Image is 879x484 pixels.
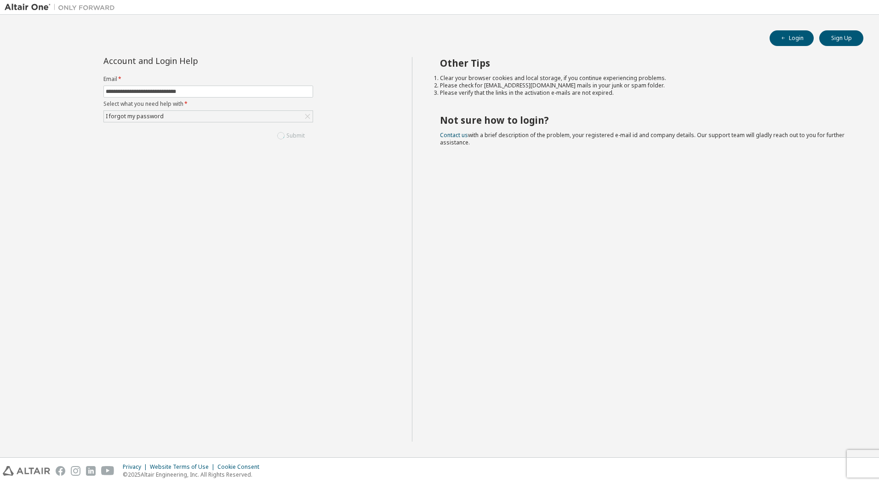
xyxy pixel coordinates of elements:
img: linkedin.svg [86,466,96,476]
img: altair_logo.svg [3,466,50,476]
li: Please verify that the links in the activation e-mails are not expired. [440,89,847,97]
div: Account and Login Help [103,57,271,64]
a: Contact us [440,131,468,139]
img: Altair One [5,3,120,12]
p: © 2025 Altair Engineering, Inc. All Rights Reserved. [123,471,265,478]
img: instagram.svg [71,466,80,476]
li: Please check for [EMAIL_ADDRESS][DOMAIN_NAME] mails in your junk or spam folder. [440,82,847,89]
span: with a brief description of the problem, your registered e-mail id and company details. Our suppo... [440,131,845,146]
div: Privacy [123,463,150,471]
h2: Not sure how to login? [440,114,847,126]
label: Email [103,75,313,83]
li: Clear your browser cookies and local storage, if you continue experiencing problems. [440,75,847,82]
button: Sign Up [819,30,863,46]
div: Website Terms of Use [150,463,217,471]
label: Select what you need help with [103,100,313,108]
img: youtube.svg [101,466,114,476]
h2: Other Tips [440,57,847,69]
button: Login [770,30,814,46]
div: Cookie Consent [217,463,265,471]
div: I forgot my password [104,111,165,121]
div: I forgot my password [104,111,313,122]
img: facebook.svg [56,466,65,476]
